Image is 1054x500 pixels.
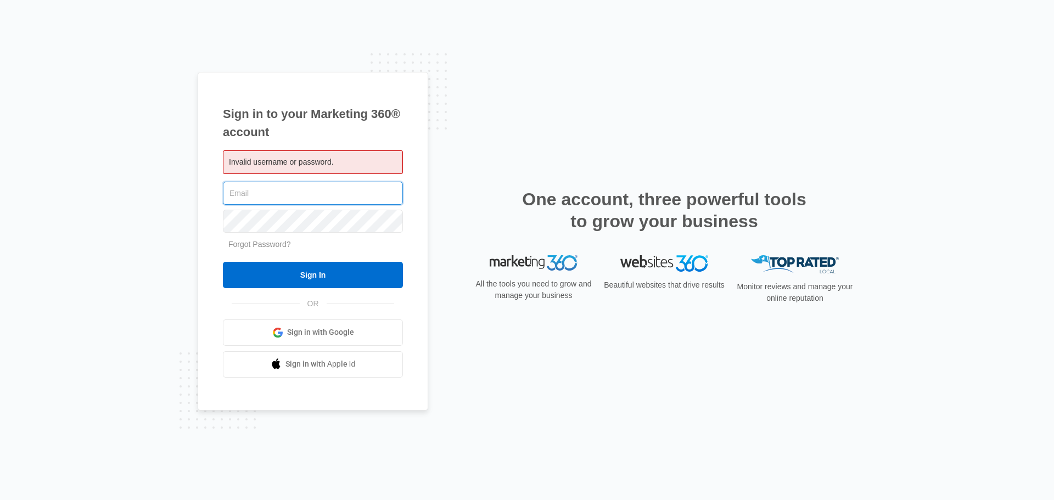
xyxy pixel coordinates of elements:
[620,255,708,271] img: Websites 360
[223,105,403,141] h1: Sign in to your Marketing 360® account
[223,351,403,378] a: Sign in with Apple Id
[285,358,356,370] span: Sign in with Apple Id
[223,182,403,205] input: Email
[300,298,327,310] span: OR
[490,255,578,271] img: Marketing 360
[733,281,856,304] p: Monitor reviews and manage your online reputation
[603,279,726,291] p: Beautiful websites that drive results
[751,255,839,273] img: Top Rated Local
[223,319,403,346] a: Sign in with Google
[228,240,291,249] a: Forgot Password?
[519,188,810,232] h2: One account, three powerful tools to grow your business
[472,278,595,301] p: All the tools you need to grow and manage your business
[287,327,354,338] span: Sign in with Google
[223,262,403,288] input: Sign In
[229,158,334,166] span: Invalid username or password.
